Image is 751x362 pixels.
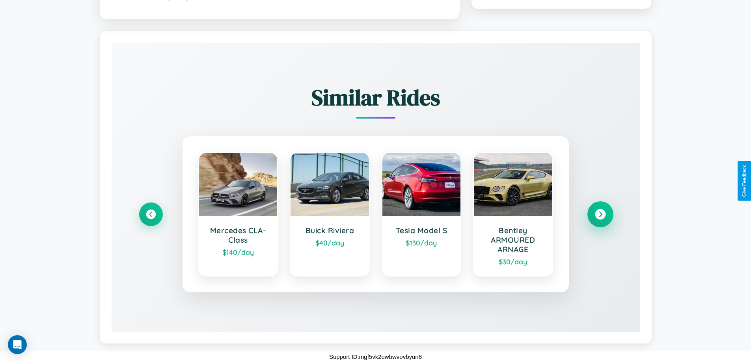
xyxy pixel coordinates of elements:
h2: Similar Rides [139,82,612,113]
a: Buick Riviera$40/day [290,152,370,277]
h3: Buick Riviera [298,226,361,235]
div: Open Intercom Messenger [8,335,27,354]
a: Bentley ARMOURED ARNAGE$30/day [473,152,553,277]
div: Give Feedback [742,165,747,197]
div: $ 40 /day [298,238,361,247]
h3: Bentley ARMOURED ARNAGE [482,226,544,254]
h3: Tesla Model S [390,226,453,235]
a: Tesla Model S$130/day [382,152,462,277]
div: $ 140 /day [207,248,270,256]
h3: Mercedes CLA-Class [207,226,270,245]
div: $ 130 /day [390,238,453,247]
div: $ 30 /day [482,257,544,266]
a: Mercedes CLA-Class$140/day [198,152,278,277]
p: Support ID: mgf5vk2uwbwvovbyun8 [329,351,422,362]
